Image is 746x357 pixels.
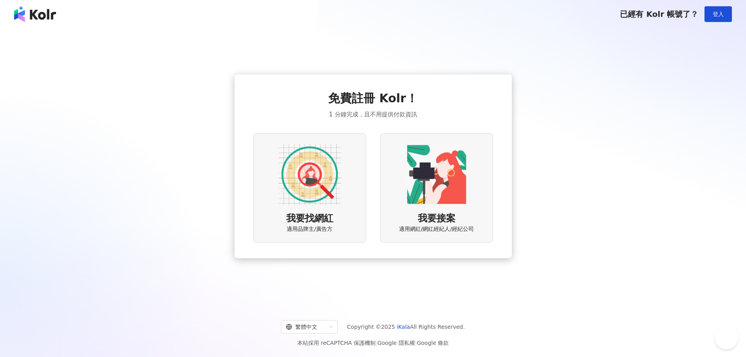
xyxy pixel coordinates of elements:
span: 本站採用 reCAPTCHA 保護機制 [297,338,449,348]
span: | [376,340,378,346]
img: logo [14,6,56,22]
div: 繁體中文 [286,321,326,333]
span: 適用網紅/網紅經紀人/經紀公司 [399,225,474,233]
a: iKala [397,324,410,330]
a: Google 隱私權 [378,340,415,346]
span: 免費註冊 Kolr！ [328,90,418,107]
span: Copyright © 2025 All Rights Reserved. [347,322,465,332]
button: 登入 [704,6,732,22]
span: 已經有 Kolr 帳號了？ [620,9,698,19]
span: 1 分鐘完成，且不用提供付款資訊 [329,110,417,119]
span: 適用品牌主/廣告方 [287,225,332,233]
span: 我要找網紅 [286,212,333,225]
span: | [415,340,417,346]
span: 登入 [713,11,724,17]
img: KOL identity option [405,143,468,206]
span: 我要接案 [418,212,455,225]
iframe: Help Scout Beacon - Open [715,326,738,349]
img: AD identity option [278,143,341,206]
a: Google 條款 [417,340,449,346]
